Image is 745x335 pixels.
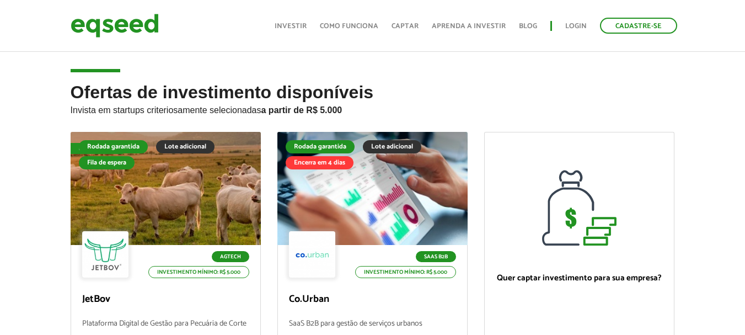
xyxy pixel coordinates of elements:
[432,23,506,30] a: Aprenda a investir
[286,140,355,153] div: Rodada garantida
[286,156,353,169] div: Encerra em 4 dias
[261,105,342,115] strong: a partir de R$ 5.000
[71,102,675,115] p: Invista em startups criteriosamente selecionadas
[519,23,537,30] a: Blog
[148,266,249,278] p: Investimento mínimo: R$ 5.000
[71,83,675,132] h2: Ofertas de investimento disponíveis
[275,23,307,30] a: Investir
[82,294,249,306] p: JetBov
[71,143,127,154] div: Fila de espera
[79,156,135,169] div: Fila de espera
[71,11,159,40] img: EqSeed
[600,18,677,34] a: Cadastre-se
[565,23,587,30] a: Login
[289,294,456,306] p: Co.Urban
[496,273,663,283] p: Quer captar investimento para sua empresa?
[355,266,456,278] p: Investimento mínimo: R$ 5.000
[156,140,215,153] div: Lote adicional
[392,23,419,30] a: Captar
[212,251,249,262] p: Agtech
[363,140,421,153] div: Lote adicional
[416,251,456,262] p: SaaS B2B
[320,23,378,30] a: Como funciona
[79,140,148,153] div: Rodada garantida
